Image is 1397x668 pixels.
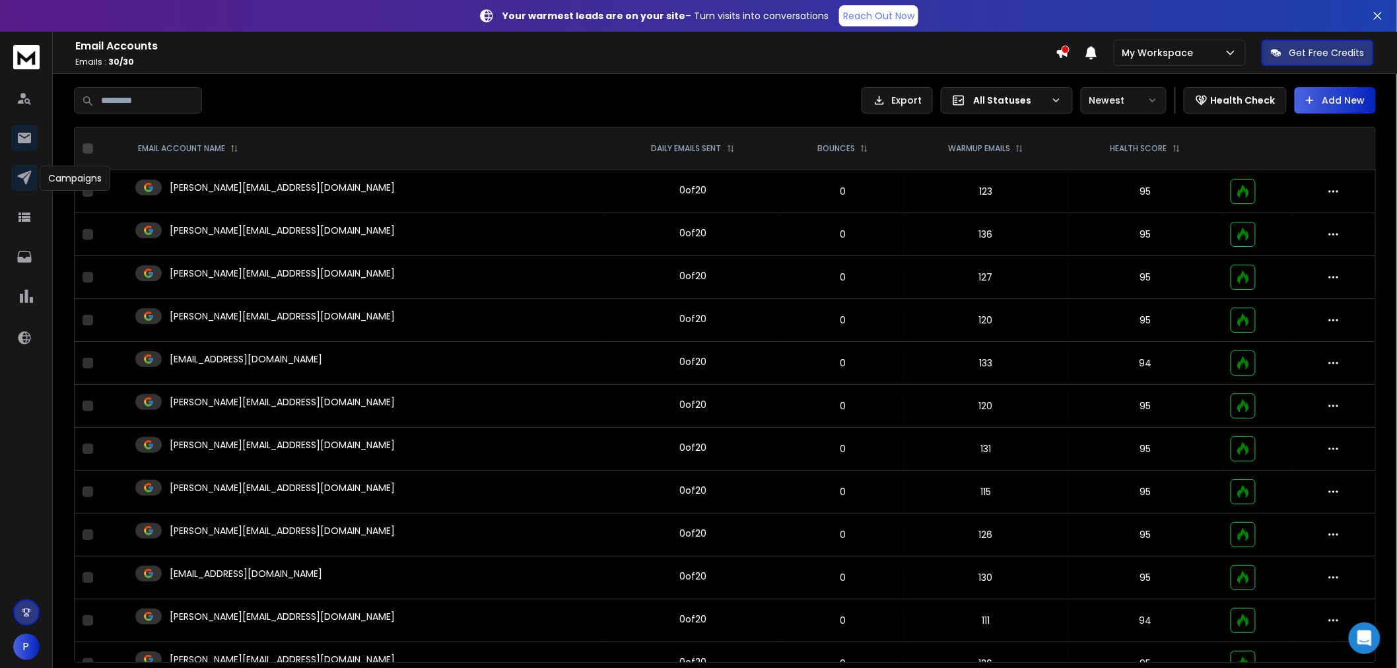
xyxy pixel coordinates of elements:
[1295,87,1376,114] button: Add New
[1184,87,1287,114] button: Health Check
[40,166,110,191] div: Campaigns
[904,556,1068,599] td: 130
[170,181,395,194] p: [PERSON_NAME][EMAIL_ADDRESS][DOMAIN_NAME]
[679,184,706,197] div: 0 of 20
[170,567,322,580] p: [EMAIL_ADDRESS][DOMAIN_NAME]
[502,9,829,22] p: – Turn visits into conversations
[1068,599,1223,642] td: 94
[170,310,395,323] p: [PERSON_NAME][EMAIL_ADDRESS][DOMAIN_NAME]
[679,312,706,325] div: 0 of 20
[790,314,896,327] p: 0
[1068,299,1223,342] td: 95
[1068,385,1223,428] td: 95
[1068,170,1223,213] td: 95
[170,395,395,409] p: [PERSON_NAME][EMAIL_ADDRESS][DOMAIN_NAME]
[170,267,395,280] p: [PERSON_NAME][EMAIL_ADDRESS][DOMAIN_NAME]
[1349,622,1380,654] div: Open Intercom Messenger
[790,271,896,284] p: 0
[1068,342,1223,385] td: 94
[13,634,40,660] button: P
[904,213,1068,256] td: 136
[1081,87,1167,114] button: Newest
[973,94,1046,107] p: All Statuses
[679,484,706,497] div: 0 of 20
[679,527,706,540] div: 0 of 20
[138,143,238,154] div: EMAIL ACCOUNT NAME
[817,143,855,154] p: BOUNCES
[790,356,896,370] p: 0
[170,610,395,623] p: [PERSON_NAME][EMAIL_ADDRESS][DOMAIN_NAME]
[679,570,706,583] div: 0 of 20
[1068,213,1223,256] td: 95
[790,571,896,584] p: 0
[948,143,1010,154] p: WARMUP EMAILS
[679,613,706,626] div: 0 of 20
[1068,471,1223,514] td: 95
[679,269,706,283] div: 0 of 20
[904,599,1068,642] td: 111
[904,471,1068,514] td: 115
[75,38,1056,54] h1: Email Accounts
[1289,46,1365,59] p: Get Free Credits
[679,226,706,240] div: 0 of 20
[170,224,395,237] p: [PERSON_NAME][EMAIL_ADDRESS][DOMAIN_NAME]
[904,256,1068,299] td: 127
[75,57,1056,67] p: Emails :
[1110,143,1167,154] p: HEALTH SCORE
[904,514,1068,556] td: 126
[1068,556,1223,599] td: 95
[790,399,896,413] p: 0
[679,441,706,454] div: 0 of 20
[1122,46,1199,59] p: My Workspace
[170,438,395,451] p: [PERSON_NAME][EMAIL_ADDRESS][DOMAIN_NAME]
[790,614,896,627] p: 0
[679,398,706,411] div: 0 of 20
[790,442,896,455] p: 0
[1068,514,1223,556] td: 95
[904,170,1068,213] td: 123
[790,528,896,541] p: 0
[170,653,395,666] p: [PERSON_NAME][EMAIL_ADDRESS][DOMAIN_NAME]
[1262,40,1374,66] button: Get Free Credits
[904,342,1068,385] td: 133
[1068,256,1223,299] td: 95
[502,9,685,22] strong: Your warmest leads are on your site
[13,45,40,69] img: logo
[790,228,896,241] p: 0
[904,299,1068,342] td: 120
[790,185,896,198] p: 0
[839,5,918,26] a: Reach Out Now
[679,355,706,368] div: 0 of 20
[904,385,1068,428] td: 120
[843,9,914,22] p: Reach Out Now
[904,428,1068,471] td: 131
[862,87,933,114] button: Export
[790,485,896,498] p: 0
[108,56,134,67] span: 30 / 30
[170,481,395,494] p: [PERSON_NAME][EMAIL_ADDRESS][DOMAIN_NAME]
[170,352,322,366] p: [EMAIL_ADDRESS][DOMAIN_NAME]
[652,143,722,154] p: DAILY EMAILS SENT
[170,524,395,537] p: [PERSON_NAME][EMAIL_ADDRESS][DOMAIN_NAME]
[1211,94,1276,107] p: Health Check
[1068,428,1223,471] td: 95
